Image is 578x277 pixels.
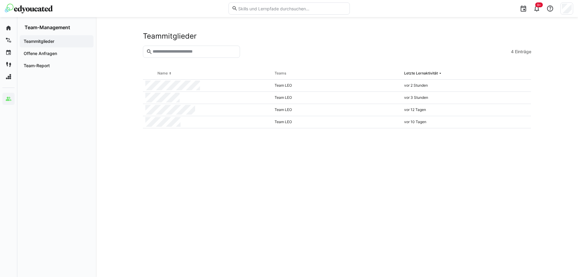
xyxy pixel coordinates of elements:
span: vor 12 Tagen [404,107,426,112]
span: 4 [511,49,514,55]
span: vor 3 Stunden [404,95,428,100]
span: vor 2 Stunden [404,83,428,88]
div: Team LEO [272,80,402,92]
h2: Teammitglieder [143,32,197,41]
span: vor 10 Tagen [404,119,426,124]
div: Team LEO [272,116,402,128]
div: Letzte Lernaktivität [404,71,438,76]
div: Team LEO [272,104,402,116]
div: Team LEO [272,92,402,104]
input: Skills und Lernpfade durchsuchen… [238,6,346,11]
div: Teams [275,71,286,76]
span: 9+ [537,3,541,7]
span: Einträge [515,49,531,55]
div: Name [157,71,168,76]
